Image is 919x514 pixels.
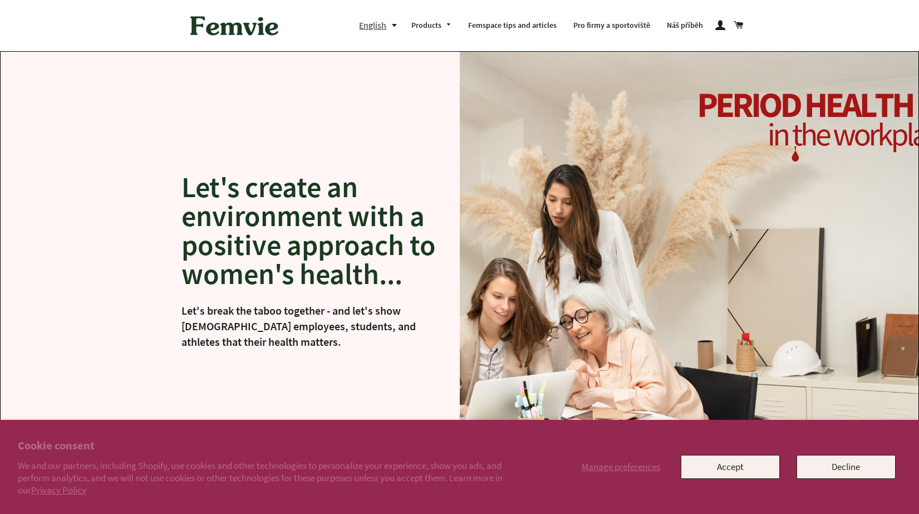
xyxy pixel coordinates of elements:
img: Femvie [184,8,284,43]
button: Decline [797,455,896,478]
h2: Cookie consent [18,438,534,454]
button: Manage preferences [578,455,664,478]
a: Femspace tips and articles [460,11,565,40]
a: Náš příběh [658,11,711,40]
a: Products [403,11,460,40]
a: Privacy Policy [31,484,86,496]
p: Let's break the taboo together - and let's show [DEMOGRAPHIC_DATA] employees, students, and athle... [181,303,443,350]
span: Manage preferences [582,461,660,473]
button: English [359,18,403,33]
h2: Let's create an environment with a positive approach to women's health... [181,173,443,288]
p: We and our partners, including Shopify, use cookies and other technologies to personalize your ex... [18,459,534,496]
a: Pro firmy a sportoviště [565,11,658,40]
button: Accept [681,455,780,478]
